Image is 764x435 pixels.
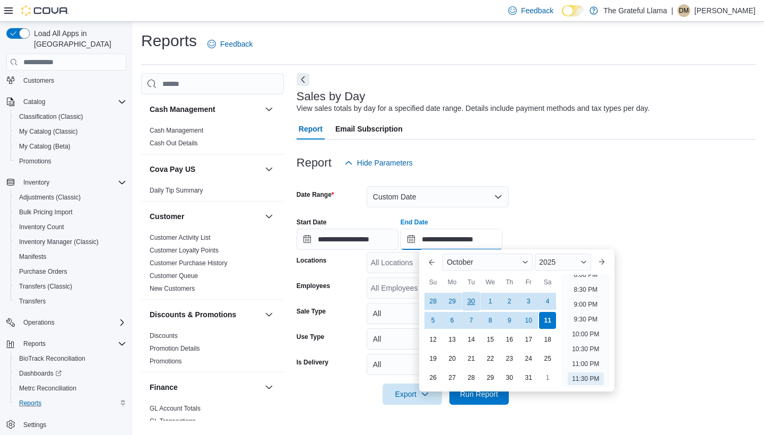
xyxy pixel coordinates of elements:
[562,5,584,16] input: Dark Mode
[19,176,54,189] button: Inventory
[19,223,64,231] span: Inventory Count
[2,315,131,330] button: Operations
[447,258,473,266] span: October
[678,4,690,17] div: Deziray Morales
[19,253,46,261] span: Manifests
[11,220,131,234] button: Inventory Count
[150,272,198,280] a: Customer Queue
[539,293,556,310] div: day-4
[539,312,556,329] div: day-11
[141,184,284,201] div: Cova Pay US
[19,193,81,202] span: Adjustments (Classic)
[19,282,72,291] span: Transfers (Classic)
[593,254,610,271] button: Next month
[150,234,211,241] a: Customer Activity List
[141,124,284,154] div: Cash Management
[11,396,131,411] button: Reports
[569,298,602,311] li: 9:00 PM
[15,295,126,308] span: Transfers
[520,312,537,329] div: day-10
[15,236,103,248] a: Inventory Manager (Classic)
[19,399,41,407] span: Reports
[11,234,131,249] button: Inventory Manager (Classic)
[150,309,236,320] h3: Discounts & Promotions
[462,292,481,310] div: day-30
[482,369,499,386] div: day-29
[367,354,509,375] button: All
[15,236,126,248] span: Inventory Manager (Classic)
[15,250,126,263] span: Manifests
[520,331,537,348] div: day-17
[23,98,45,106] span: Catalog
[15,206,126,219] span: Bulk Pricing Import
[150,164,261,175] button: Cova Pay US
[449,384,509,405] button: Run Report
[19,337,50,350] button: Reports
[263,308,275,321] button: Discounts & Promotions
[679,4,689,17] span: DM
[520,274,537,291] div: Fr
[19,74,58,87] a: Customers
[23,421,46,429] span: Settings
[150,211,261,222] button: Customer
[15,397,46,410] a: Reports
[11,381,131,396] button: Metrc Reconciliation
[150,104,261,115] button: Cash Management
[444,312,461,329] div: day-6
[150,405,201,412] a: GL Account Totals
[535,254,591,271] div: Button. Open the year selector. 2025 is currently selected.
[19,369,62,378] span: Dashboards
[424,331,441,348] div: day-12
[19,419,50,431] a: Settings
[15,382,81,395] a: Metrc Reconciliation
[150,358,182,365] a: Promotions
[150,259,228,267] a: Customer Purchase History
[482,331,499,348] div: day-15
[501,350,518,367] div: day-23
[460,389,498,399] span: Run Report
[19,267,67,276] span: Purchase Orders
[150,187,203,194] a: Daily Tip Summary
[11,205,131,220] button: Bulk Pricing Import
[263,103,275,116] button: Cash Management
[150,345,200,352] a: Promotion Details
[23,318,55,327] span: Operations
[150,140,198,147] a: Cash Out Details
[297,229,398,250] input: Press the down key to open a popover containing a calendar.
[11,190,131,205] button: Adjustments (Classic)
[539,350,556,367] div: day-25
[568,372,603,385] li: 11:30 PM
[15,265,72,278] a: Purchase Orders
[11,124,131,139] button: My Catalog (Classic)
[150,104,215,115] h3: Cash Management
[2,417,131,432] button: Settings
[444,331,461,348] div: day-13
[11,351,131,366] button: BioTrack Reconciliation
[15,140,126,153] span: My Catalog (Beta)
[19,384,76,393] span: Metrc Reconciliation
[561,275,610,387] ul: Time
[367,303,509,324] button: All
[671,4,673,17] p: |
[220,39,253,49] span: Feedback
[501,369,518,386] div: day-30
[444,293,461,310] div: day-29
[569,283,602,296] li: 8:30 PM
[562,16,562,17] span: Dark Mode
[15,125,82,138] a: My Catalog (Classic)
[297,90,366,103] h3: Sales by Day
[521,5,553,16] span: Feedback
[297,218,327,227] label: Start Date
[694,4,756,17] p: [PERSON_NAME]
[15,191,126,204] span: Adjustments (Classic)
[11,264,131,279] button: Purchase Orders
[539,369,556,386] div: day-1
[463,274,480,291] div: Tu
[19,208,73,216] span: Bulk Pricing Import
[569,268,602,281] li: 8:00 PM
[15,295,50,308] a: Transfers
[424,350,441,367] div: day-19
[263,210,275,223] button: Customer
[501,312,518,329] div: day-9
[15,191,85,204] a: Adjustments (Classic)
